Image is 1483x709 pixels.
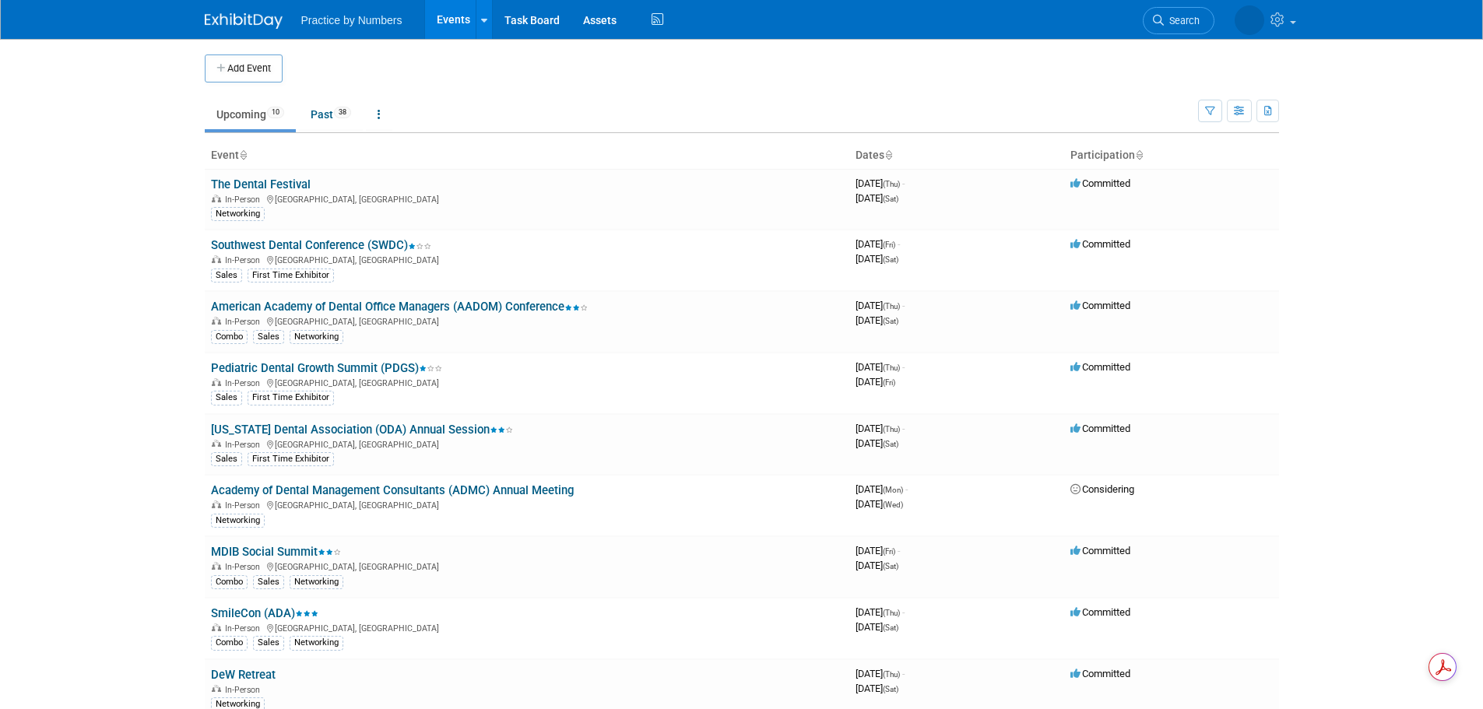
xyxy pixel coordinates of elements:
span: (Thu) [883,670,900,679]
span: Practice by Numbers [301,14,402,26]
span: (Sat) [883,562,898,570]
span: [DATE] [856,423,905,434]
span: 10 [267,107,284,118]
span: Committed [1070,238,1130,250]
span: In-Person [225,562,265,572]
a: Search [1143,7,1214,34]
a: Upcoming10 [205,100,296,129]
button: Add Event [205,54,283,82]
span: [DATE] [856,314,898,326]
img: In-Person Event [212,623,221,631]
span: (Fri) [883,547,895,556]
span: [DATE] [856,238,900,250]
img: In-Person Event [212,685,221,693]
div: [GEOGRAPHIC_DATA], [GEOGRAPHIC_DATA] [211,560,843,572]
img: In-Person Event [212,195,221,202]
span: - [905,483,908,495]
span: - [902,423,905,434]
span: - [898,545,900,556]
div: Sales [253,330,284,344]
a: Pediatric Dental Growth Summit (PDGS) [211,361,442,375]
span: - [898,238,900,250]
span: Committed [1070,300,1130,311]
a: Sort by Event Name [239,149,247,161]
span: [DATE] [856,192,898,204]
span: (Sat) [883,195,898,203]
span: - [902,300,905,311]
span: Search [1164,15,1200,26]
span: - [902,177,905,189]
img: Hannah Dallek [1235,5,1264,35]
span: (Mon) [883,486,903,494]
span: Committed [1070,545,1130,556]
div: Sales [253,636,284,650]
a: Southwest Dental Conference (SWDC) [211,238,431,252]
span: Committed [1070,668,1130,679]
span: Considering [1070,483,1134,495]
div: Combo [211,575,248,589]
span: - [902,361,905,373]
th: Event [205,142,849,169]
div: Sales [211,452,242,466]
span: [DATE] [856,361,905,373]
span: Committed [1070,423,1130,434]
div: Sales [211,391,242,405]
div: [GEOGRAPHIC_DATA], [GEOGRAPHIC_DATA] [211,192,843,205]
span: [DATE] [856,483,908,495]
a: Academy of Dental Management Consultants (ADMC) Annual Meeting [211,483,574,497]
span: (Sat) [883,440,898,448]
span: (Sat) [883,255,898,264]
span: (Sat) [883,685,898,693]
span: [DATE] [856,668,905,679]
img: ExhibitDay [205,13,283,29]
div: Networking [290,330,343,344]
span: - [902,606,905,618]
span: (Fri) [883,378,895,387]
span: 38 [334,107,351,118]
span: [DATE] [856,177,905,189]
span: [DATE] [856,683,898,694]
span: [DATE] [856,253,898,265]
span: Committed [1070,606,1130,618]
span: (Sat) [883,623,898,632]
img: In-Person Event [212,317,221,325]
a: Past38 [299,100,363,129]
img: In-Person Event [212,500,221,508]
th: Dates [849,142,1064,169]
span: (Thu) [883,180,900,188]
span: [DATE] [856,606,905,618]
div: First Time Exhibitor [248,391,334,405]
span: - [902,668,905,679]
img: In-Person Event [212,562,221,570]
span: [DATE] [856,560,898,571]
span: [DATE] [856,545,900,556]
span: [DATE] [856,300,905,311]
div: [GEOGRAPHIC_DATA], [GEOGRAPHIC_DATA] [211,498,843,511]
a: Sort by Participation Type [1135,149,1143,161]
span: (Thu) [883,425,900,433]
div: Combo [211,330,248,344]
span: (Fri) [883,240,895,249]
a: DeW Retreat [211,668,276,682]
span: (Wed) [883,500,903,509]
div: Networking [211,207,265,221]
div: Combo [211,636,248,650]
span: In-Person [225,440,265,450]
div: Networking [290,636,343,650]
span: [DATE] [856,437,898,449]
a: MDIB Social Summit [211,545,341,559]
span: Committed [1070,361,1130,373]
a: SmileCon (ADA) [211,606,318,620]
span: Committed [1070,177,1130,189]
div: Sales [253,575,284,589]
span: (Thu) [883,609,900,617]
span: In-Person [225,195,265,205]
span: (Thu) [883,302,900,311]
span: In-Person [225,317,265,327]
img: In-Person Event [212,440,221,448]
img: In-Person Event [212,378,221,386]
div: Networking [211,514,265,528]
th: Participation [1064,142,1279,169]
a: [US_STATE] Dental Association (ODA) Annual Session [211,423,513,437]
div: First Time Exhibitor [248,269,334,283]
